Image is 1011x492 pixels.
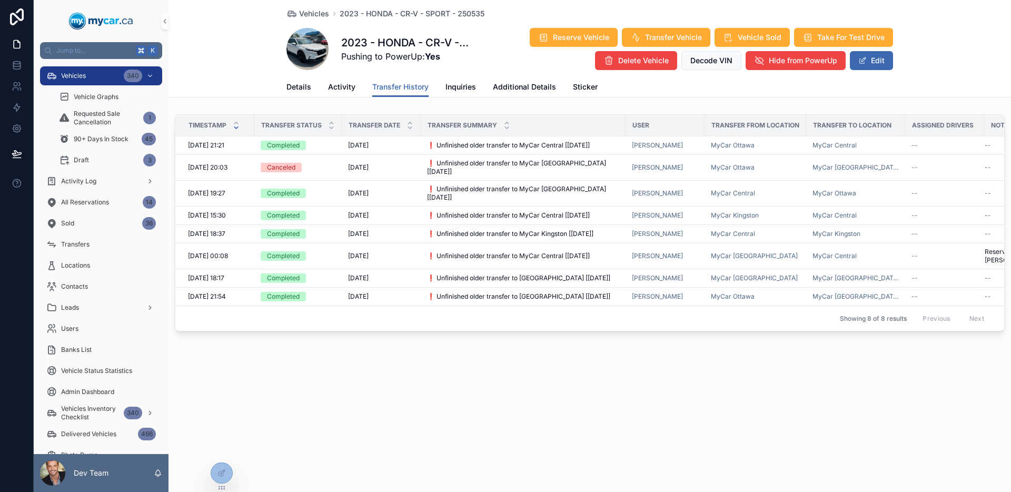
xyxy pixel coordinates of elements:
span: Pushing to PowerUp: [341,50,469,63]
a: [DATE] 21:54 [188,292,248,301]
a: Vehicles [286,8,329,19]
span: Transfer History [372,82,429,92]
span: Activity Log [61,177,96,185]
a: Canceled [261,163,335,172]
button: Vehicle Sold [715,28,790,47]
a: [DATE] [348,189,414,198]
a: MyCar Central [812,141,899,150]
span: Details [286,82,311,92]
a: -- [911,252,978,260]
a: MyCar [GEOGRAPHIC_DATA] [812,163,899,172]
span: Delivered Vehicles [61,430,116,438]
a: [PERSON_NAME] [632,211,698,220]
span: [PERSON_NAME] [632,211,683,220]
div: 3 [143,154,156,166]
span: Timestamp [189,121,226,130]
button: Take For Test Drive [794,28,893,47]
div: Completed [267,273,300,283]
a: ❗ Unfinished older transfer to MyCar Central [[DATE]] [427,252,619,260]
a: Vehicle Status Statistics [40,361,162,380]
a: ❗ Unfinished older transfer to MyCar [GEOGRAPHIC_DATA] [[DATE]] [427,185,619,202]
a: MyCar Ottawa [711,163,800,172]
span: Activity [328,82,355,92]
a: -- [911,163,978,172]
div: 14 [143,196,156,209]
a: [PERSON_NAME] [632,230,683,238]
a: [PERSON_NAME] [632,252,683,260]
div: 466 [138,428,156,440]
a: MyCar Ottawa [711,292,800,301]
span: Locations [61,261,90,270]
span: [DATE] [348,292,369,301]
a: MyCar Ottawa [711,141,800,150]
span: Showing 8 of 8 results [840,314,907,323]
span: Photo Dump [61,451,98,459]
div: 1 [143,112,156,124]
a: [DATE] [348,230,414,238]
span: MyCar Ottawa [711,163,755,172]
a: MyCar Ottawa [812,189,856,198]
a: -- [911,230,978,238]
a: [PERSON_NAME] [632,189,683,198]
span: -- [911,163,918,172]
p: Dev Team [74,468,108,478]
a: [DATE] 21:21 [188,141,248,150]
a: MyCar [GEOGRAPHIC_DATA] [711,252,800,260]
span: [PERSON_NAME] [632,141,683,150]
a: MyCar Kingston [812,230,860,238]
a: [PERSON_NAME] [632,163,683,172]
a: MyCar [GEOGRAPHIC_DATA] [812,292,899,301]
a: Requested Sale Cancellation1 [53,109,162,127]
a: [DATE] [348,274,414,282]
a: ❗ Unfinished older transfer to MyCar Central [[DATE]] [427,211,619,220]
span: -- [985,292,991,301]
a: -- [911,141,978,150]
button: Edit [850,51,893,70]
a: 90+ Days In Stock45 [53,130,162,149]
a: [DATE] [348,292,414,301]
span: Take For Test Drive [817,32,885,43]
span: Reserve Vehicle [553,32,609,43]
a: MyCar Central [711,189,755,198]
a: [DATE] [348,163,414,172]
span: -- [985,274,991,282]
span: Sticker [573,82,598,92]
a: -- [911,189,978,198]
span: MyCar Central [711,230,755,238]
span: Transfers [61,240,90,249]
span: 90+ Days In Stock [74,135,128,143]
button: Transfer Vehicle [622,28,710,47]
div: 340 [124,70,142,82]
a: Delivered Vehicles466 [40,425,162,444]
a: Draft3 [53,151,162,170]
div: 36 [142,217,156,230]
a: MyCar Central [812,141,857,150]
span: [DATE] [348,252,369,260]
span: [DATE] 21:21 [188,141,224,150]
a: MyCar [GEOGRAPHIC_DATA] [711,274,800,282]
a: Completed [261,211,335,220]
a: Photo Dump [40,446,162,465]
a: MyCar Kingston [711,211,800,220]
a: Vehicles Inventory Checklist340 [40,404,162,422]
a: Completed [261,251,335,261]
div: Completed [267,229,300,239]
span: -- [985,141,991,150]
a: Sticker [573,77,598,99]
a: 2023 - HONDA - CR-V - SPORT - 250535 [340,8,484,19]
span: Jump to... [56,46,132,55]
span: Users [61,324,78,333]
span: Transfer From Location [711,121,799,130]
a: MyCar Central [812,252,857,260]
a: [PERSON_NAME] [632,230,698,238]
span: Assigned Drivers [912,121,974,130]
span: ❗ Unfinished older transfer to MyCar Kingston [[DATE]] [427,230,593,238]
a: MyCar Central [711,230,800,238]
